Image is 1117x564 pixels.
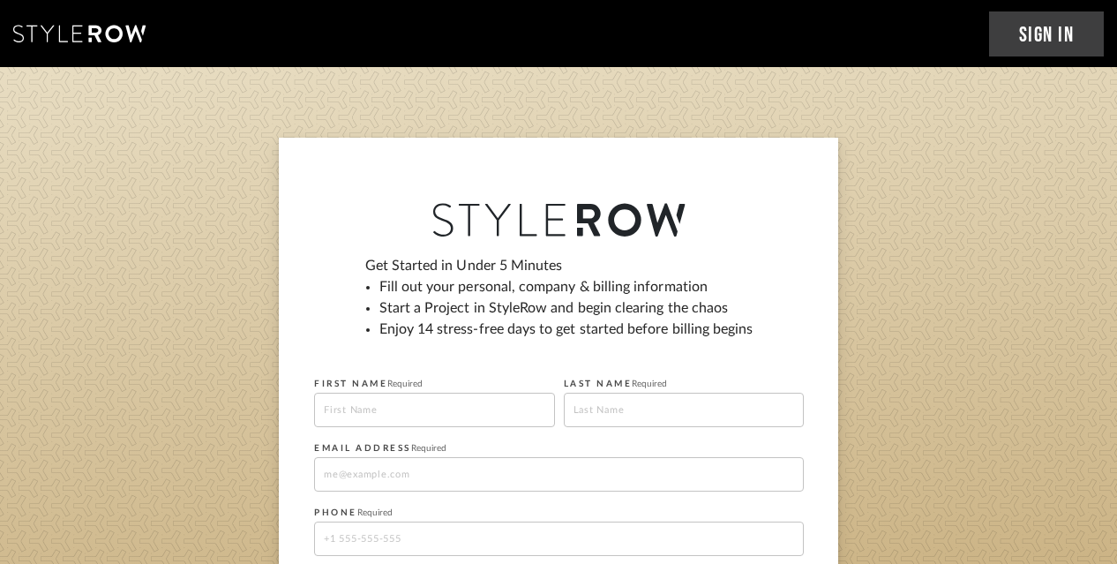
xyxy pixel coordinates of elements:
[314,393,555,427] input: First Name
[564,393,805,427] input: Last Name
[314,522,804,556] input: +1 555-555-555
[379,297,753,319] li: Start a Project in StyleRow and begin clearing the chaos
[632,380,667,388] span: Required
[314,508,393,518] label: PHONE
[357,508,393,517] span: Required
[314,379,423,389] label: FIRST NAME
[379,276,753,297] li: Fill out your personal, company & billing information
[411,444,446,453] span: Required
[564,379,668,389] label: LAST NAME
[365,255,753,354] div: Get Started in Under 5 Minutes
[379,319,753,340] li: Enjoy 14 stress-free days to get started before billing begins
[314,443,446,454] label: EMAIL ADDRESS
[989,11,1105,56] a: Sign In
[314,457,804,492] input: me@example.com
[387,380,423,388] span: Required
